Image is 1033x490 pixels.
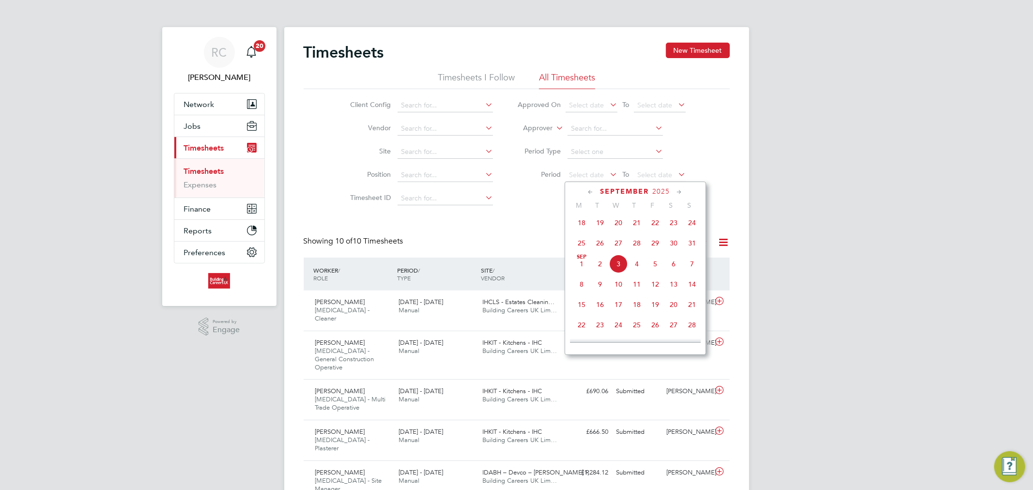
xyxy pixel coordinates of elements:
label: Approved On [517,100,561,109]
li: All Timesheets [539,72,595,89]
span: 20 [254,40,265,52]
label: Vendor [347,123,391,132]
span: RC [212,46,227,59]
span: 23 [591,316,609,334]
span: IHKIT - Kitchens - IHC [482,338,542,347]
span: W [607,201,625,210]
div: Submitted [613,424,663,440]
label: Period [517,170,561,179]
span: T [588,201,607,210]
span: Manual [399,347,419,355]
button: Network [174,93,264,115]
button: Timesheets [174,137,264,158]
span: IHCLS - Estates Cleanin… [482,298,555,306]
div: Submitted [613,465,663,481]
span: 14 [683,275,701,293]
a: 20 [242,37,261,68]
span: [PERSON_NAME] [315,298,365,306]
span: Building Careers UK Lim… [482,347,557,355]
span: 24 [683,214,701,232]
span: Building Careers UK Lim… [482,395,557,403]
span: 9 [591,275,609,293]
span: M [570,201,588,210]
span: 25 [572,234,591,252]
span: 18 [628,295,646,314]
span: 18 [572,214,591,232]
label: Approver [509,123,553,133]
span: 17 [609,295,628,314]
label: Submitted [653,238,709,247]
span: Network [184,100,215,109]
span: 26 [591,234,609,252]
div: Submitted [613,383,663,399]
span: [DATE] - [DATE] [399,298,443,306]
span: 16 [591,295,609,314]
div: [PERSON_NAME] [663,465,713,481]
span: [MEDICAL_DATA] - Multi Trade Operative [315,395,386,412]
span: 29 [572,336,591,354]
div: Timesheets [174,158,264,198]
span: [DATE] - [DATE] [399,338,443,347]
div: £666.50 [562,424,613,440]
span: 10 [609,275,628,293]
a: RC[PERSON_NAME] [174,37,265,83]
label: Site [347,147,391,155]
span: 22 [572,316,591,334]
span: 12 [646,275,664,293]
span: Reports [184,226,212,235]
span: IDABH – Devco – [PERSON_NAME] R… [482,468,596,476]
span: 15 [572,295,591,314]
div: SITE [478,261,562,287]
span: [DATE] - [DATE] [399,428,443,436]
span: 1 [572,255,591,273]
span: Building Careers UK Lim… [482,476,557,485]
span: Preferences [184,248,226,257]
div: £1,284.12 [562,465,613,481]
span: Sep [572,255,591,260]
div: Showing [304,236,405,246]
input: Search for... [398,122,493,136]
span: 8 [572,275,591,293]
button: Engage Resource Center [994,451,1025,482]
span: 5 [646,255,664,273]
div: £579.70 [562,335,613,351]
span: 25 [628,316,646,334]
label: Period Type [517,147,561,155]
span: 22 [646,214,664,232]
a: Powered byEngage [199,318,240,336]
span: 2 [591,255,609,273]
button: New Timesheet [666,43,730,58]
span: 28 [683,316,701,334]
span: 2025 [653,187,670,196]
span: To [619,168,632,181]
span: Building Careers UK Lim… [482,436,557,444]
span: T [625,201,644,210]
span: Select date [569,170,604,179]
span: S [680,201,699,210]
span: September [601,187,649,196]
span: 10 Timesheets [336,236,403,246]
span: 19 [646,295,664,314]
span: IHKIT - Kitchens - IHC [482,387,542,395]
span: 30 [591,336,609,354]
span: 21 [683,295,701,314]
span: To [619,98,632,111]
span: IHKIT - Kitchens - IHC [482,428,542,436]
span: / [339,266,340,274]
span: Manual [399,436,419,444]
span: F [644,201,662,210]
a: Expenses [184,180,217,189]
span: ROLE [314,274,328,282]
span: 20 [664,295,683,314]
span: [MEDICAL_DATA] - Plasterer [315,436,370,452]
span: [MEDICAL_DATA] - Cleaner [315,306,370,322]
span: Finance [184,204,211,214]
span: 23 [664,214,683,232]
span: 27 [664,316,683,334]
span: Engage [213,326,240,334]
span: TYPE [397,274,411,282]
div: WORKER [311,261,395,287]
span: 30 [664,234,683,252]
span: [PERSON_NAME] [315,338,365,347]
span: [DATE] - [DATE] [399,387,443,395]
